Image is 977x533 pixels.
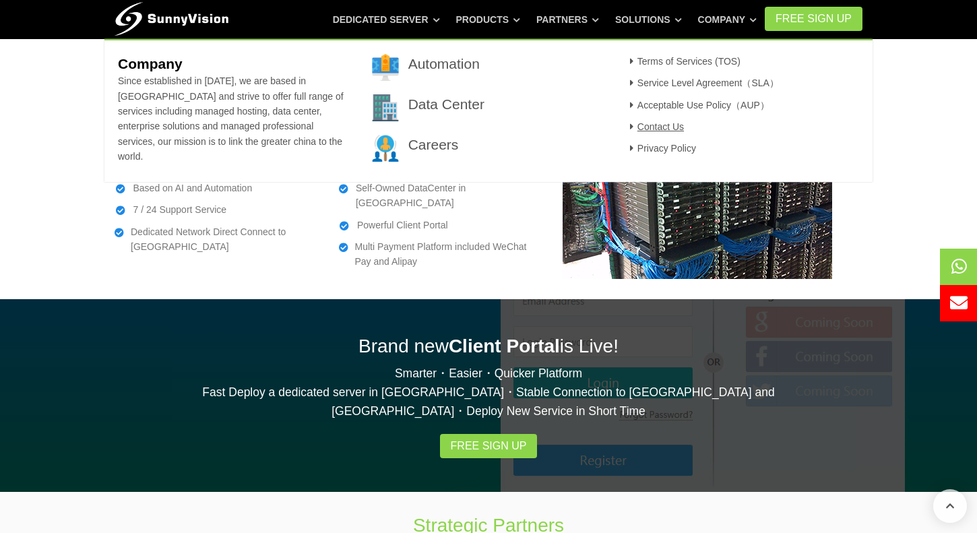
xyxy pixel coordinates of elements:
a: Terms of Services (TOS) [625,56,740,67]
li: Powerful Client Portal [339,218,543,232]
li: Based on AI and Automation [115,181,319,195]
a: Automation [408,56,480,71]
a: Dedicated Server [333,7,440,32]
div: Company [104,39,873,182]
li: 7 / 24 Support Service [115,202,319,217]
span: Since established in [DATE], we are based in [GEOGRAPHIC_DATA] and strive to offer full range of ... [118,75,344,162]
li: Multi Payment Platform included WeChat Pay and Alipay [339,239,543,270]
strong: Client Portal [449,336,560,356]
a: Privacy Policy [625,143,696,154]
a: Company [698,7,757,32]
a: Contact Us [625,121,684,132]
li: Dedicated Network Direct Connect to [GEOGRAPHIC_DATA] [115,224,319,255]
a: Service Level Agreement（SLA） [625,77,779,88]
h2: Brand new is Live! [115,333,862,359]
a: FREE Sign Up [765,7,862,31]
a: Careers [408,137,459,152]
a: Solutions [615,7,682,32]
b: Company [118,56,183,71]
img: 003-research.png [372,135,399,162]
img: 001-brand.png [372,54,399,81]
img: 002-town.png [372,94,399,121]
a: Partners [536,7,599,32]
a: Acceptable Use Policy（AUP） [625,100,769,111]
p: Smarter・Easier・Quicker Platform Fast Deploy a dedicated server in [GEOGRAPHIC_DATA]・Stable Connec... [115,364,862,420]
a: Products [455,7,520,32]
a: Data Center [408,96,484,112]
img: SunnyVision HK DataCenter - Server Rack [563,127,832,279]
a: Free Sign Up [440,434,538,458]
li: Self-Owned DataCenter in [GEOGRAPHIC_DATA] [339,181,543,211]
